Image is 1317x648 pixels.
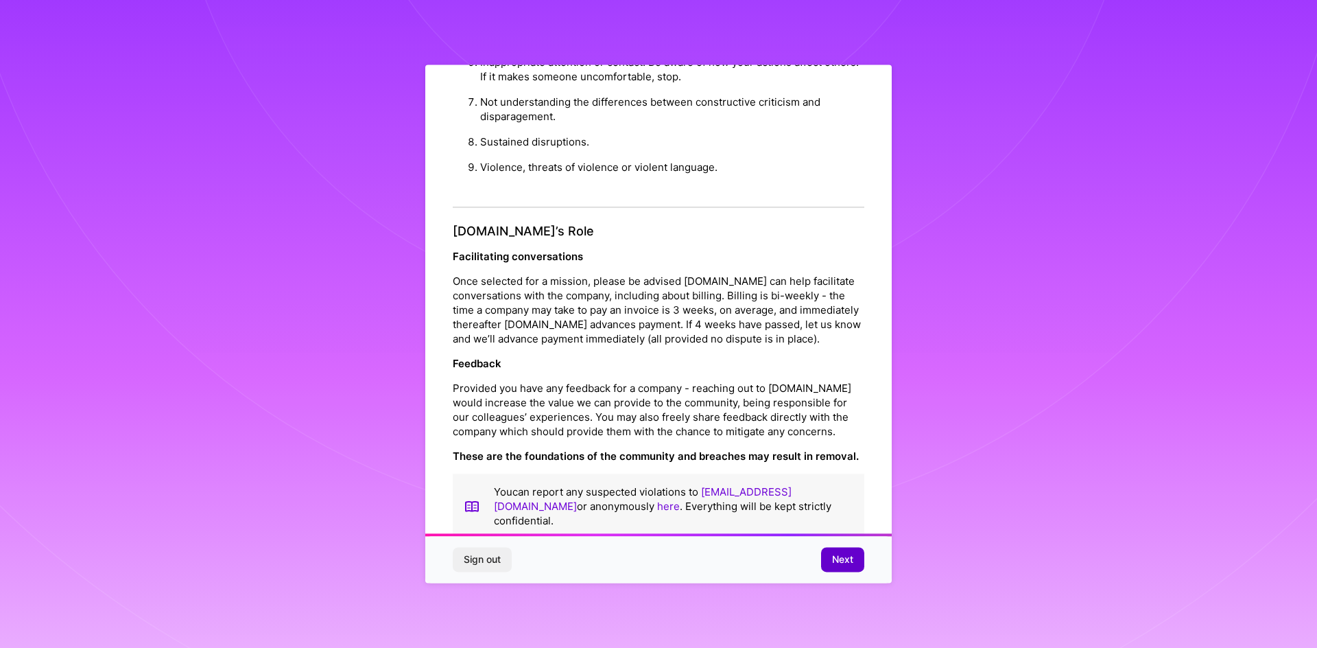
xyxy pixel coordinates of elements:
li: Not understanding the differences between constructive criticism and disparagement. [480,89,864,129]
strong: These are the foundations of the community and breaches may result in removal. [453,450,859,463]
li: Sustained disruptions. [480,129,864,154]
p: Once selected for a mission, please be advised [DOMAIN_NAME] can help facilitate conversations wi... [453,275,864,347]
a: here [657,500,680,513]
p: Provided you have any feedback for a company - reaching out to [DOMAIN_NAME] would increase the v... [453,382,864,439]
span: Sign out [464,553,501,567]
button: Sign out [453,548,512,572]
li: Inappropriate attention or contact. Be aware of how your actions affect others. If it makes someo... [480,49,864,89]
img: book icon [464,485,480,529]
span: Next [832,553,853,567]
h4: [DOMAIN_NAME]’s Role [453,224,864,239]
li: Violence, threats of violence or violent language. [480,154,864,180]
strong: Feedback [453,358,501,371]
p: You can report any suspected violations to or anonymously . Everything will be kept strictly conf... [494,485,853,529]
strong: Facilitating conversations [453,251,583,264]
button: Next [821,548,864,572]
a: [EMAIL_ADDRESS][DOMAIN_NAME] [494,486,792,513]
